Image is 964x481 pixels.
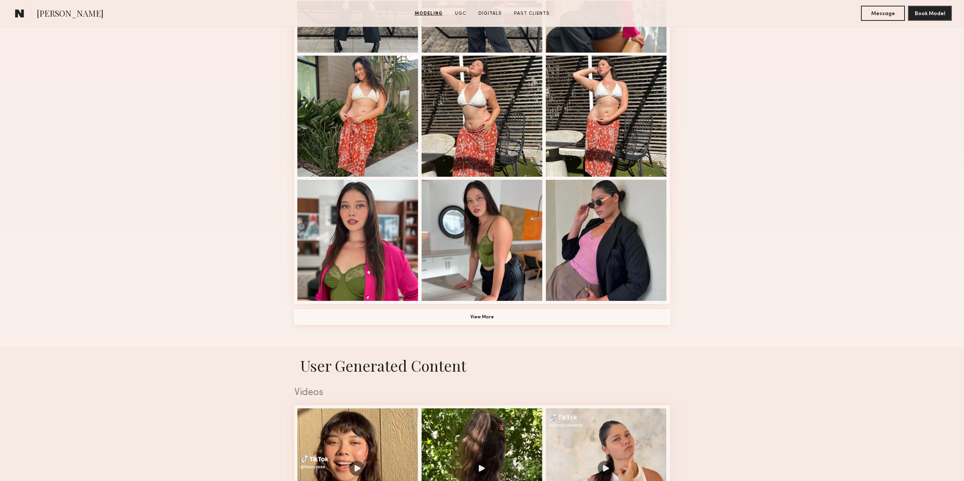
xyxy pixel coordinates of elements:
a: Book Model [908,10,952,16]
a: UGC [452,10,469,17]
h1: User Generated Content [288,355,676,375]
button: Book Model [908,6,952,21]
a: Past Clients [511,10,553,17]
span: [PERSON_NAME] [37,8,103,21]
a: Modeling [412,10,446,17]
a: Digitals [475,10,505,17]
button: Message [861,6,905,21]
div: Videos [294,388,670,398]
button: View More [294,310,670,325]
